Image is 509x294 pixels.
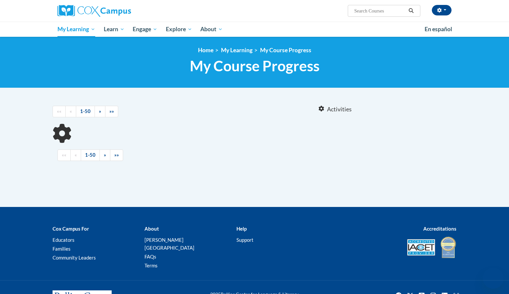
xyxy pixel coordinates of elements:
[221,47,253,54] a: My Learning
[162,22,196,37] a: Explore
[53,255,96,260] a: Community Leaders
[53,226,89,232] b: Cox Campus For
[406,7,416,15] button: Search
[105,106,118,117] a: End
[70,149,81,161] a: Previous
[407,239,435,256] img: Accredited IACET® Provider
[53,237,75,243] a: Educators
[109,108,114,114] span: »»
[236,237,254,243] a: Support
[48,22,461,37] div: Main menu
[104,25,124,33] span: Learn
[260,47,311,54] a: My Course Progress
[57,5,131,17] img: Cox Campus
[99,108,101,114] span: »
[190,57,320,75] span: My Course Progress
[483,268,504,289] iframe: Button to launch messaging window
[236,226,247,232] b: Help
[196,22,227,37] a: About
[144,226,159,232] b: About
[65,106,76,117] a: Previous
[200,25,223,33] span: About
[133,25,157,33] span: Engage
[53,22,100,37] a: My Learning
[104,152,106,158] span: »
[100,22,129,37] a: Learn
[57,25,95,33] span: My Learning
[354,7,406,15] input: Search Courses
[420,22,456,36] a: En español
[76,106,95,117] a: 1-50
[432,5,452,15] button: Account Settings
[57,5,182,17] a: Cox Campus
[144,262,158,268] a: Terms
[53,106,66,117] a: Begining
[100,149,110,161] a: Next
[198,47,213,54] a: Home
[327,106,352,113] span: Activities
[95,106,105,117] a: Next
[70,108,72,114] span: «
[57,149,71,161] a: Begining
[425,26,452,33] span: En español
[144,237,194,251] a: [PERSON_NAME][GEOGRAPHIC_DATA]
[53,246,71,252] a: Families
[440,236,456,259] img: IDA® Accredited
[57,108,61,114] span: ««
[166,25,192,33] span: Explore
[75,152,77,158] span: «
[114,152,119,158] span: »»
[423,226,456,232] b: Accreditations
[110,149,123,161] a: End
[62,152,66,158] span: ««
[144,254,156,260] a: FAQs
[81,149,100,161] a: 1-50
[128,22,162,37] a: Engage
